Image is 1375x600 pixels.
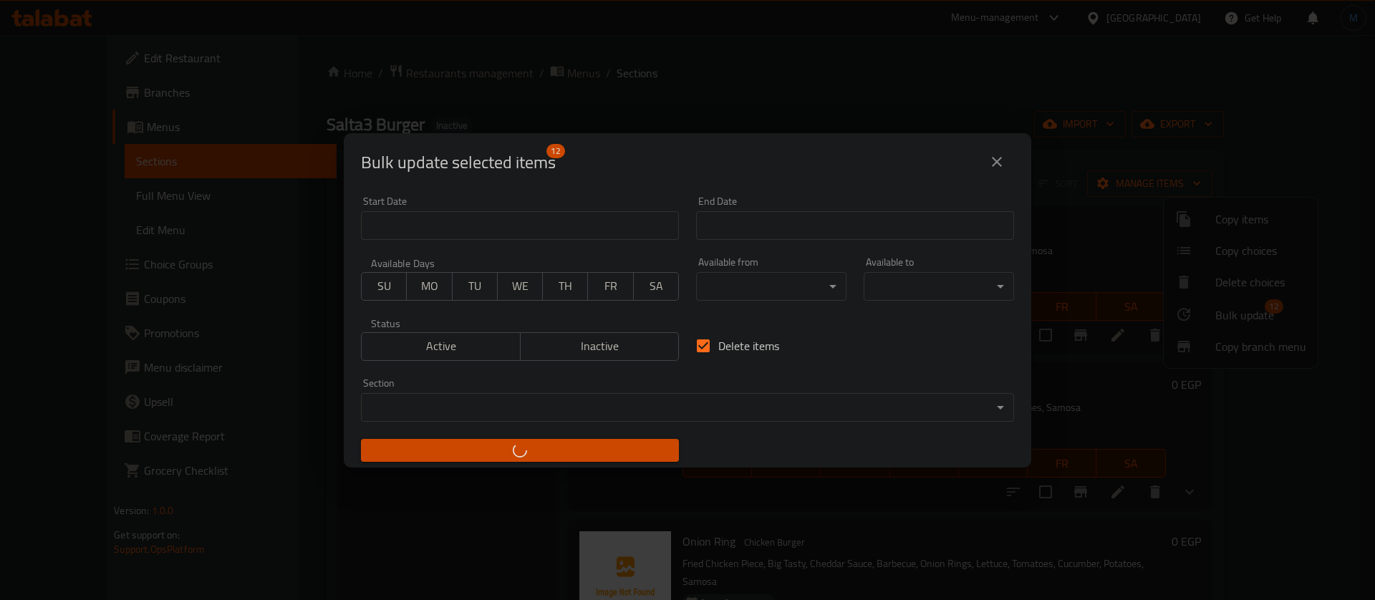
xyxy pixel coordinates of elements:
[864,272,1014,301] div: ​
[633,272,679,301] button: SA
[503,276,537,296] span: WE
[587,272,633,301] button: FR
[980,145,1014,179] button: close
[640,276,673,296] span: SA
[367,336,515,357] span: Active
[458,276,492,296] span: TU
[406,272,452,301] button: MO
[594,276,627,296] span: FR
[696,272,846,301] div: ​
[718,337,779,354] span: Delete items
[546,144,565,158] span: 12
[520,332,680,361] button: Inactive
[367,276,401,296] span: SU
[361,393,1014,422] div: ​
[526,336,674,357] span: Inactive
[361,151,556,174] span: Selected items count
[361,332,521,361] button: Active
[542,272,588,301] button: TH
[549,276,582,296] span: TH
[452,272,498,301] button: TU
[497,272,543,301] button: WE
[361,272,407,301] button: SU
[412,276,446,296] span: MO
